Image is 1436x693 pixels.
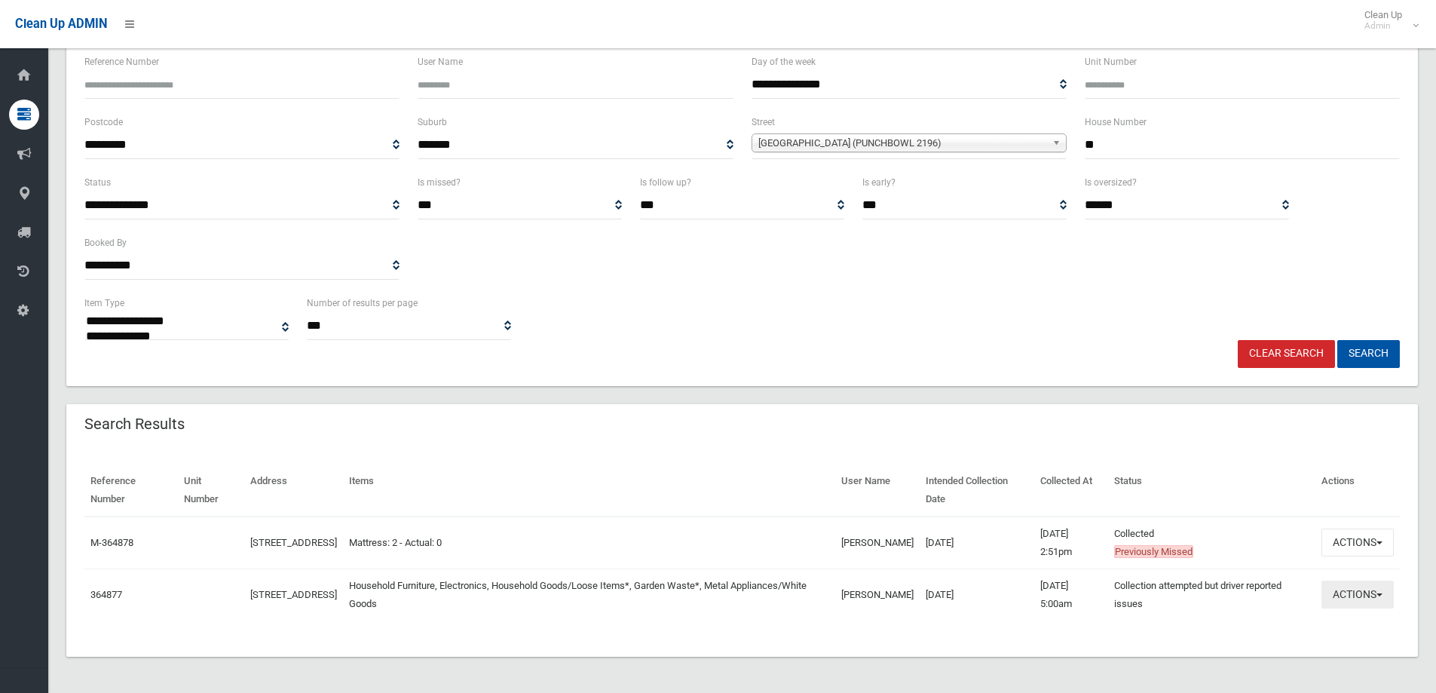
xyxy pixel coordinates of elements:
[418,114,447,130] label: Suburb
[862,174,896,191] label: Is early?
[920,517,1035,569] td: [DATE]
[752,54,816,70] label: Day of the week
[244,465,343,517] th: Address
[84,54,159,70] label: Reference Number
[920,465,1035,517] th: Intended Collection Date
[84,465,178,517] th: Reference Number
[66,409,203,439] header: Search Results
[835,465,920,517] th: User Name
[920,569,1035,621] td: [DATE]
[1114,545,1193,558] span: Previously Missed
[343,569,835,621] td: Household Furniture, Electronics, Household Goods/Loose Items*, Garden Waste*, Metal Appliances/W...
[84,114,123,130] label: Postcode
[90,537,133,548] a: M-364878
[1034,465,1107,517] th: Collected At
[1085,114,1147,130] label: House Number
[418,54,463,70] label: User Name
[1321,581,1394,609] button: Actions
[835,517,920,569] td: [PERSON_NAME]
[418,174,461,191] label: Is missed?
[250,537,337,548] a: [STREET_ADDRESS]
[1108,517,1315,569] td: Collected
[1364,20,1402,32] small: Admin
[1337,340,1400,368] button: Search
[1108,569,1315,621] td: Collection attempted but driver reported issues
[15,17,107,31] span: Clean Up ADMIN
[178,465,244,517] th: Unit Number
[343,465,835,517] th: Items
[84,235,127,251] label: Booked By
[84,295,124,311] label: Item Type
[1357,9,1417,32] span: Clean Up
[1108,465,1315,517] th: Status
[640,174,691,191] label: Is follow up?
[1315,465,1400,517] th: Actions
[84,174,111,191] label: Status
[752,114,775,130] label: Street
[250,589,337,600] a: [STREET_ADDRESS]
[307,295,418,311] label: Number of results per page
[835,569,920,621] td: [PERSON_NAME]
[343,517,835,569] td: Mattress: 2 - Actual: 0
[1034,517,1107,569] td: [DATE] 2:51pm
[758,134,1046,152] span: [GEOGRAPHIC_DATA] (PUNCHBOWL 2196)
[1034,569,1107,621] td: [DATE] 5:00am
[1085,174,1137,191] label: Is oversized?
[90,589,122,600] a: 364877
[1085,54,1137,70] label: Unit Number
[1238,340,1335,368] a: Clear Search
[1321,529,1394,557] button: Actions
